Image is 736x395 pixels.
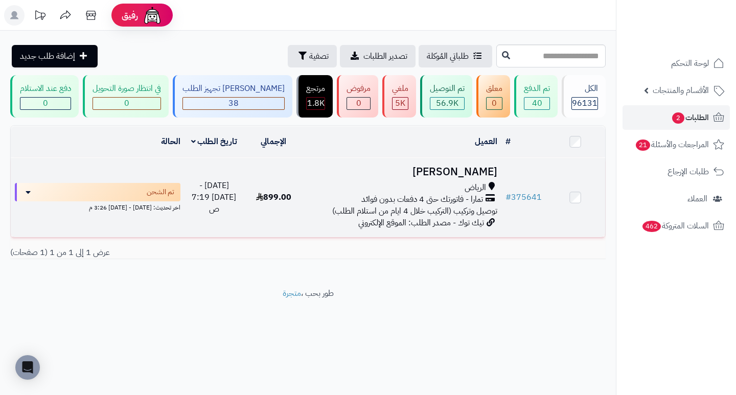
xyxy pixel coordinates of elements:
span: 1.8K [307,97,325,109]
span: رفيق [122,9,138,21]
a: مرفوض 0 [335,75,380,118]
a: في انتظار صورة التحويل 0 [81,75,171,118]
a: الكل96131 [560,75,608,118]
span: 56.9K [436,97,458,109]
span: الرياض [465,182,486,194]
div: 4993 [393,98,408,109]
span: 96131 [572,97,597,109]
a: طلباتي المُوكلة [419,45,492,67]
span: 899.00 [256,191,291,203]
span: تم الشحن [147,187,174,197]
a: تاريخ الطلب [191,135,238,148]
div: دفع عند الاستلام [20,83,71,95]
span: تيك توك - مصدر الطلب: الموقع الإلكتروني [358,217,484,229]
a: لوحة التحكم [623,51,730,76]
div: 0 [93,98,160,109]
a: العملاء [623,187,730,211]
span: السلات المتروكة [641,219,709,233]
div: تم الدفع [524,83,550,95]
span: 0 [124,97,129,109]
span: تمارا - فاتورتك حتى 4 دفعات بدون فوائد [361,194,483,205]
span: 38 [228,97,239,109]
span: 21 [636,140,650,151]
a: تحديثات المنصة [27,5,53,28]
a: السلات المتروكة462 [623,214,730,238]
a: تم الدفع 40 [512,75,560,118]
div: ملغي [392,83,408,95]
span: 0 [356,97,361,109]
span: 0 [492,97,497,109]
a: #375641 [505,191,542,203]
a: العميل [475,135,497,148]
a: دفع عند الاستلام 0 [8,75,81,118]
img: logo-2.png [666,8,726,29]
div: 1836 [307,98,325,109]
span: طلباتي المُوكلة [427,50,469,62]
button: تصفية [288,45,337,67]
div: عرض 1 إلى 1 من 1 (1 صفحات) [3,247,308,259]
span: توصيل وتركيب (التركيب خلال 4 ايام من استلام الطلب) [332,205,497,217]
span: 462 [642,221,661,232]
span: 0 [43,97,48,109]
a: إضافة طلب جديد [12,45,98,67]
a: مرتجع 1.8K [294,75,335,118]
div: Open Intercom Messenger [15,355,40,380]
span: طلبات الإرجاع [668,165,709,179]
a: # [505,135,511,148]
div: مرتجع [306,83,325,95]
a: تصدير الطلبات [340,45,416,67]
div: مرفوض [347,83,371,95]
img: ai-face.png [142,5,163,26]
span: المراجعات والأسئلة [635,137,709,152]
div: 38 [183,98,284,109]
div: 0 [347,98,370,109]
div: 40 [524,98,549,109]
a: المراجعات والأسئلة21 [623,132,730,157]
div: تم التوصيل [430,83,465,95]
a: الحالة [161,135,180,148]
a: الطلبات2 [623,105,730,130]
a: متجرة [283,287,301,299]
span: لوحة التحكم [671,56,709,71]
div: 0 [20,98,71,109]
span: تصفية [309,50,329,62]
a: تم التوصيل 56.9K [418,75,474,118]
span: الطلبات [671,110,709,125]
span: [DATE] - [DATE] 7:19 ص [192,179,236,215]
div: اخر تحديث: [DATE] - [DATE] 3:26 م [15,201,180,212]
span: إضافة طلب جديد [20,50,75,62]
span: 2 [672,112,684,124]
div: 56921 [430,98,464,109]
span: 5K [395,97,405,109]
div: في انتظار صورة التحويل [93,83,161,95]
a: معلق 0 [474,75,512,118]
div: [PERSON_NAME] تجهيز الطلب [182,83,285,95]
span: العملاء [687,192,707,206]
h3: [PERSON_NAME] [307,166,497,178]
div: الكل [571,83,598,95]
div: 0 [487,98,502,109]
span: # [505,191,511,203]
a: ملغي 5K [380,75,418,118]
a: [PERSON_NAME] تجهيز الطلب 38 [171,75,294,118]
a: طلبات الإرجاع [623,159,730,184]
span: تصدير الطلبات [363,50,407,62]
a: الإجمالي [261,135,286,148]
span: الأقسام والمنتجات [653,83,709,98]
span: 40 [532,97,542,109]
div: معلق [486,83,502,95]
